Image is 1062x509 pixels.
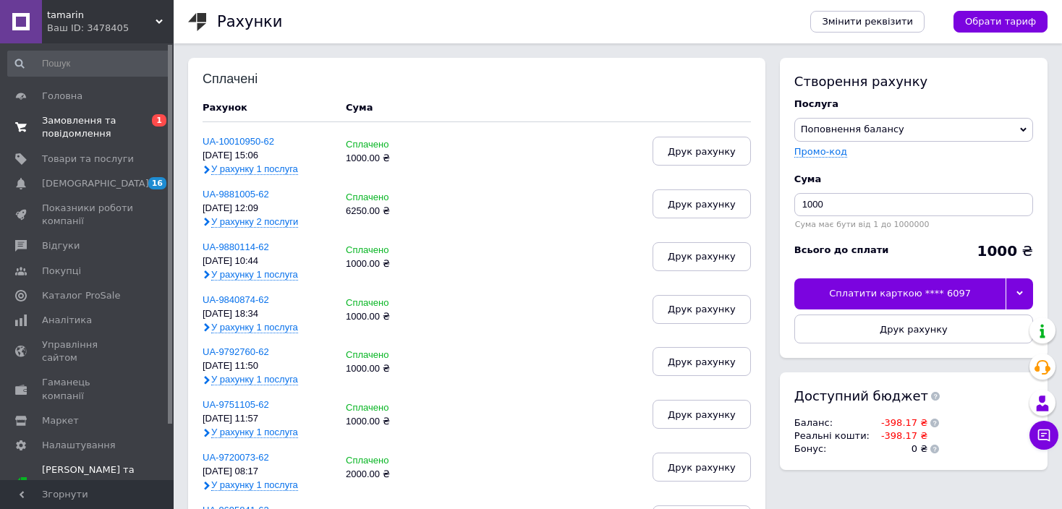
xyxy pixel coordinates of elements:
div: Послуга [794,98,1033,111]
div: Сплачено [346,455,433,466]
span: Друк рахунку [668,409,736,420]
div: [DATE] 11:50 [203,361,331,372]
div: 1000.00 ₴ [346,259,433,270]
div: Сума має бути від 1 до 1000000 [794,220,1033,229]
div: ₴ [977,244,1033,258]
span: Відгуки [42,239,80,252]
span: Змінити реквізити [822,15,913,28]
div: 1000.00 ₴ [346,312,433,322]
span: У рахунку 1 послуга [211,479,298,491]
a: UA-9880114-62 [203,241,269,252]
span: Налаштування [42,439,116,452]
span: Друк рахунку [880,324,948,335]
div: [DATE] 11:57 [203,414,331,424]
div: Створення рахунку [794,72,1033,90]
input: Введіть суму [794,193,1033,216]
div: [DATE] 10:44 [203,256,331,267]
span: У рахунку 1 послуга [211,322,298,333]
a: UA-9792760-62 [203,346,269,357]
button: Друк рахунку [794,315,1033,343]
span: 1 [152,114,166,127]
span: [PERSON_NAME] та рахунки [42,463,174,503]
span: Покупці [42,265,81,278]
div: Рахунок [203,101,331,114]
span: [DEMOGRAPHIC_DATA] [42,177,149,190]
h1: Рахунки [217,13,282,30]
div: Ваш ID: 3478405 [47,22,174,35]
button: Друк рахунку [653,137,751,166]
span: У рахунку 1 послуга [211,163,298,175]
td: 0 ₴ [873,442,927,455]
div: Всього до сплати [794,244,889,257]
a: UA-9881005-62 [203,189,269,200]
div: [DATE] 08:17 [203,466,331,477]
div: Сплачено [346,298,433,309]
div: Сплачено [346,350,433,361]
b: 1000 [977,242,1017,260]
div: Сплачено [346,192,433,203]
button: Чат з покупцем [1029,421,1058,450]
div: [DATE] 15:06 [203,150,331,161]
label: Промо-код [794,146,847,157]
span: Каталог ProSale [42,289,120,302]
button: Друк рахунку [653,453,751,482]
button: Друк рахунку [653,347,751,376]
div: 2000.00 ₴ [346,469,433,480]
td: -398.17 ₴ [873,416,927,429]
span: У рахунку 2 послуги [211,216,298,228]
span: Друк рахунку [668,199,736,210]
div: 1000.00 ₴ [346,416,433,427]
a: Змінити реквізити [810,11,925,33]
button: Друк рахунку [653,242,751,271]
input: Пошук [7,51,171,77]
span: 16 [148,177,166,189]
span: Замовлення та повідомлення [42,114,134,140]
button: Друк рахунку [653,295,751,324]
div: Cума [794,173,1033,186]
div: [DATE] 12:09 [203,203,331,214]
button: Друк рахунку [653,189,751,218]
div: [DATE] 18:34 [203,309,331,320]
div: Сплачено [346,245,433,256]
span: Обрати тариф [965,15,1036,28]
a: UA-10010950-62 [203,136,274,147]
span: У рахунку 1 послуга [211,427,298,438]
span: Аналітика [42,314,92,327]
div: 1000.00 ₴ [346,153,433,164]
span: Поповнення балансу [801,124,904,134]
span: Друк рахунку [668,304,736,315]
span: Головна [42,90,82,103]
td: -398.17 ₴ [873,429,927,442]
div: Сплачено [346,140,433,150]
span: Маркет [42,414,79,427]
div: 6250.00 ₴ [346,206,433,217]
button: Друк рахунку [653,400,751,429]
span: Показники роботи компанії [42,202,134,228]
a: UA-9751105-62 [203,399,269,410]
td: Бонус : [794,442,873,455]
span: Гаманець компанії [42,376,134,402]
span: Управління сайтом [42,338,134,364]
div: Сплачено [346,403,433,414]
span: Товари та послуги [42,153,134,166]
td: Реальні кошти : [794,429,873,442]
span: Доступний бюджет [794,387,928,405]
span: tamarin [47,9,156,22]
a: Обрати тариф [953,11,1048,33]
span: Друк рахунку [668,356,736,367]
div: Сплачені [203,72,297,87]
td: Баланс : [794,416,873,429]
a: UA-9840874-62 [203,294,269,305]
a: UA-9720073-62 [203,452,269,463]
span: У рахунку 1 послуга [211,269,298,281]
span: Друк рахунку [668,146,736,157]
span: Друк рахунку [668,462,736,473]
div: 1000.00 ₴ [346,364,433,375]
div: Cума [346,101,373,114]
span: У рахунку 1 послуга [211,374,298,385]
div: Сплатити карткою **** 6097 [794,278,1006,309]
span: Друк рахунку [668,251,736,262]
